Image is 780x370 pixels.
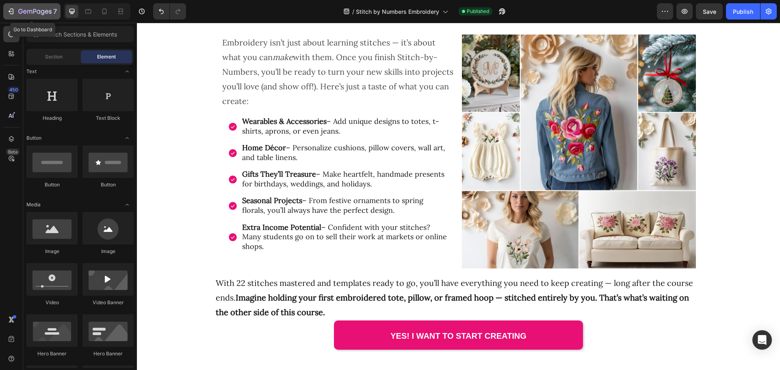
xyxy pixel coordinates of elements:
[121,198,134,211] span: Toggle open
[253,309,389,318] strong: YES! I WANT TO START CREATING
[352,7,354,16] span: /
[8,87,19,93] div: 450
[6,149,19,155] div: Beta
[26,134,41,142] span: Button
[82,299,134,306] div: Video Banner
[726,3,760,19] button: Publish
[467,8,489,15] span: Published
[45,53,63,61] span: Section
[53,6,57,16] p: 7
[26,248,78,255] div: Image
[696,3,723,19] button: Save
[121,132,134,145] span: Toggle open
[26,201,41,208] span: Media
[26,115,78,122] div: Heading
[703,8,716,15] span: Save
[137,23,780,370] iframe: To enrich screen reader interactions, please activate Accessibility in Grammarly extension settings
[752,330,772,350] div: Open Intercom Messenger
[356,7,439,16] span: Stitch by Numbers Embroidery
[82,115,134,122] div: Text Block
[26,350,78,357] div: Hero Banner
[197,298,446,327] a: YES! I WANT TO START CREATING
[3,3,61,19] button: 7
[97,53,116,61] span: Element
[82,181,134,188] div: Button
[121,65,134,78] span: Toggle open
[82,350,134,357] div: Hero Banner
[153,3,186,19] div: Undo/Redo
[82,248,134,255] div: Image
[26,299,78,306] div: Video
[26,181,78,188] div: Button
[26,68,37,75] span: Text
[733,7,753,16] div: Publish
[26,26,134,42] input: Search Sections & Elements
